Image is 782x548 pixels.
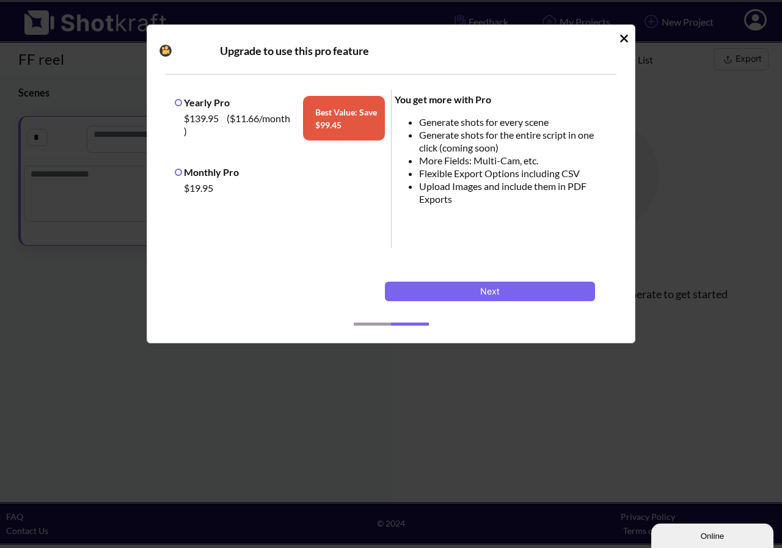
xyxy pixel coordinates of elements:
[419,180,611,205] li: Upload Images and include them in PDF Exports
[419,115,611,128] li: Generate shots for every scene
[419,128,611,154] li: Generate shots for the entire script in one click (coming soon)
[175,97,230,108] label: Yearly Pro
[220,43,603,58] div: Upgrade to use this pro feature
[651,521,776,548] iframe: chat widget
[175,166,239,178] label: Monthly Pro
[419,167,611,180] li: Flexible Export Options including CSV
[385,282,595,301] button: Next
[147,24,635,343] div: Idle Modal
[184,112,290,137] span: ( $11.66 /month )
[303,96,385,141] span: Best Value: Save $ 99.45
[156,42,175,60] img: Camera Icon
[395,93,611,106] div: You get more with Pro
[181,109,297,141] div: $139.95
[181,178,385,197] div: $19.95
[419,154,611,167] li: More Fields: Multi-Cam, etc.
